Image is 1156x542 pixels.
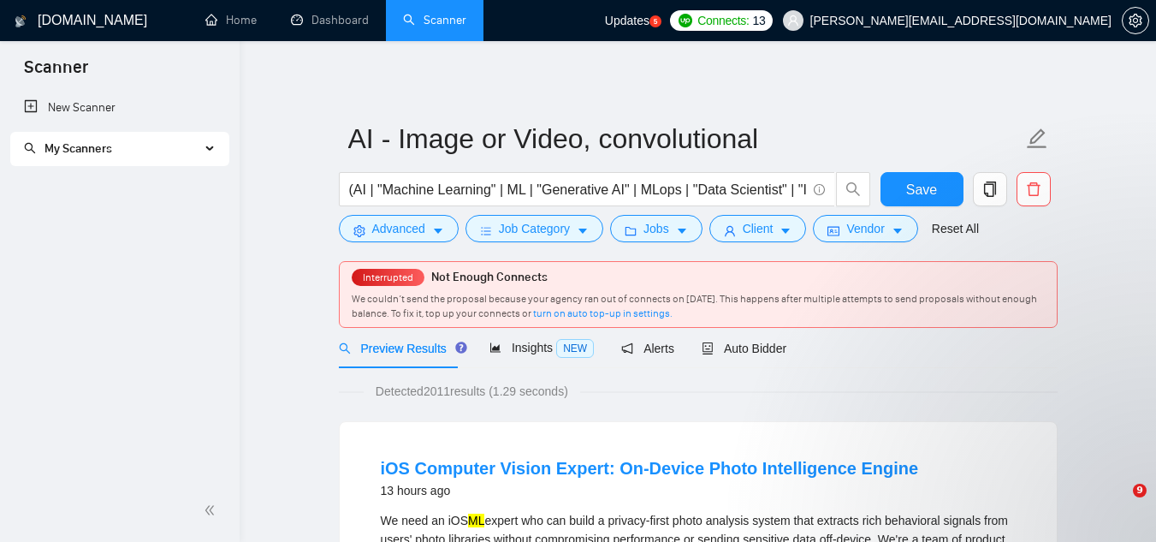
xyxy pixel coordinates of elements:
button: settingAdvancedcaret-down [339,215,459,242]
span: My Scanners [24,141,112,156]
text: 5 [654,18,658,26]
span: notification [621,342,633,354]
span: My Scanners [44,141,112,156]
span: Updates [605,14,649,27]
input: Search Freelance Jobs... [349,179,806,200]
button: userClientcaret-down [709,215,807,242]
a: setting [1122,14,1149,27]
span: caret-down [432,224,444,237]
span: folder [625,224,637,237]
span: bars [480,224,492,237]
a: searchScanner [403,13,466,27]
span: Auto Bidder [702,342,786,355]
button: folderJobscaret-down [610,215,702,242]
button: idcardVendorcaret-down [813,215,917,242]
span: copy [974,182,1006,197]
div: 13 hours ago [381,480,919,501]
a: homeHome [205,13,257,27]
span: search [24,142,36,154]
span: We couldn’t send the proposal because your agency ran out of connects on [DATE]. This happens aft... [352,293,1037,319]
img: logo [15,8,27,35]
span: Job Category [499,219,570,238]
span: info-circle [814,184,825,195]
mark: ML [468,514,484,527]
button: copy [973,172,1007,206]
span: caret-down [780,224,791,237]
span: 13 [753,11,766,30]
span: delete [1017,182,1050,197]
span: double-left [204,502,221,519]
span: Jobs [643,219,669,238]
button: barsJob Categorycaret-down [465,215,603,242]
span: Connects: [697,11,749,30]
a: dashboardDashboard [291,13,369,27]
span: Alerts [621,342,674,355]
span: robot [702,342,714,354]
span: caret-down [577,224,589,237]
span: Client [743,219,774,238]
span: area-chart [489,342,501,354]
a: 5 [649,15,661,27]
span: search [339,342,351,354]
button: search [836,172,870,206]
span: user [787,15,799,27]
span: search [837,182,869,197]
span: user [724,224,736,237]
span: idcard [827,224,839,237]
span: Vendor [846,219,884,238]
span: Interrupted [358,271,418,283]
span: NEW [556,339,594,358]
button: delete [1017,172,1051,206]
a: turn on auto top-up in settings. [533,307,673,319]
img: upwork-logo.png [679,14,692,27]
span: Detected 2011 results (1.29 seconds) [364,382,580,401]
li: New Scanner [10,91,228,125]
span: Not Enough Connects [431,270,548,284]
span: setting [1123,14,1148,27]
span: Preview Results [339,342,462,355]
span: Insights [489,341,594,354]
span: setting [353,224,365,237]
span: edit [1026,128,1048,150]
span: Advanced [372,219,425,238]
iframe: Intercom live chat [1098,484,1139,525]
span: caret-down [892,224,904,237]
a: Reset All [932,219,979,238]
a: iOS Computer Vision Expert: On-Device Photo Intelligence Engine [381,459,919,478]
button: Save [880,172,963,206]
input: Scanner name... [348,117,1023,160]
span: Scanner [10,55,102,91]
span: Save [906,179,937,200]
div: Tooltip anchor [454,340,469,355]
button: setting [1122,7,1149,34]
a: New Scanner [24,91,215,125]
span: 9 [1133,484,1147,497]
span: caret-down [676,224,688,237]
